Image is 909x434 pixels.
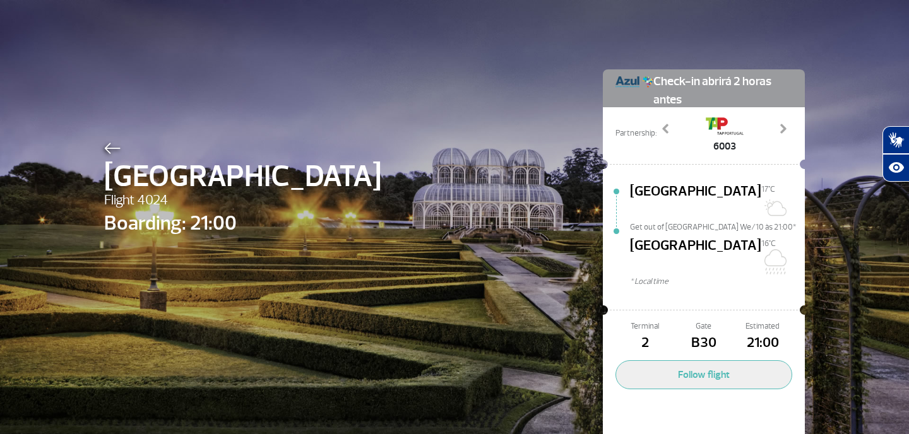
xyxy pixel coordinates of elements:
[653,69,792,109] span: Check-in abrirá 2 horas antes
[882,126,909,182] div: Plugin de acessibilidade da Hand Talk.
[615,332,674,354] span: 2
[734,332,792,354] span: 21:00
[761,238,776,249] span: 16°C
[734,320,792,332] span: Estimated
[630,235,761,276] span: [GEOGRAPHIC_DATA]
[761,195,787,220] img: Nevoeiro
[630,181,761,221] span: [GEOGRAPHIC_DATA]
[104,208,381,238] span: Boarding: 21:00
[761,249,787,274] img: Chuvoso
[615,127,656,139] span: Partnership:
[882,126,909,154] button: Abrir tradutor de língua de sinais.
[615,360,792,389] button: Follow flight
[761,184,775,194] span: 17°C
[674,332,733,354] span: B30
[615,320,674,332] span: Terminal
[630,221,805,230] span: Get out of [GEOGRAPHIC_DATA] We/10 às 21:00*
[104,154,381,199] span: [GEOGRAPHIC_DATA]
[706,139,744,154] span: 6003
[630,276,805,288] span: * Local time
[674,320,733,332] span: Gate
[882,154,909,182] button: Abrir recursos assistivos.
[104,190,381,211] span: Flight 4024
